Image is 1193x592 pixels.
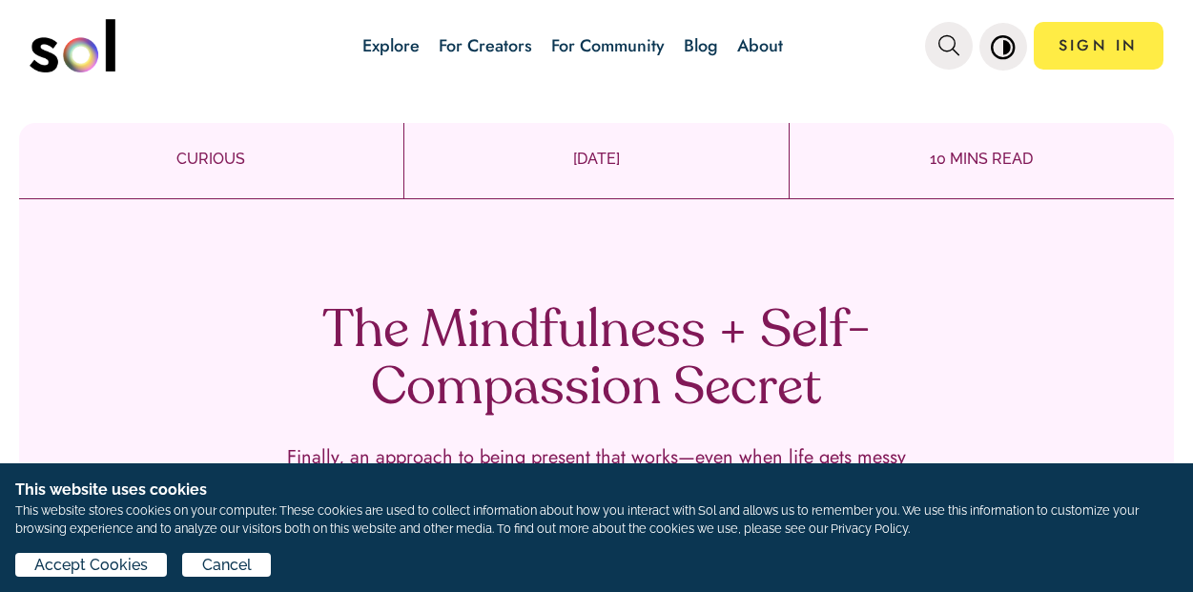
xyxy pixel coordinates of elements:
img: logo [30,19,115,72]
button: Cancel [182,553,270,577]
a: SIGN IN [1034,22,1163,70]
a: Explore [362,33,420,58]
span: Cancel [202,554,252,577]
h1: This website uses cookies [15,479,1178,501]
p: Finally, an approach to being present that works—even when life gets messy [287,447,906,468]
p: CURIOUS [19,148,403,171]
h1: The Mindfulness + Self-Compassion Secret [316,304,878,418]
a: Blog [684,33,718,58]
p: 10 MINS READ [790,148,1174,171]
span: Accept Cookies [34,554,148,577]
a: About [737,33,783,58]
button: Accept Cookies [15,553,167,577]
a: For Creators [439,33,532,58]
p: [DATE] [404,148,789,171]
nav: main navigation [30,12,1162,79]
a: For Community [551,33,665,58]
p: This website stores cookies on your computer. These cookies are used to collect information about... [15,501,1178,538]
